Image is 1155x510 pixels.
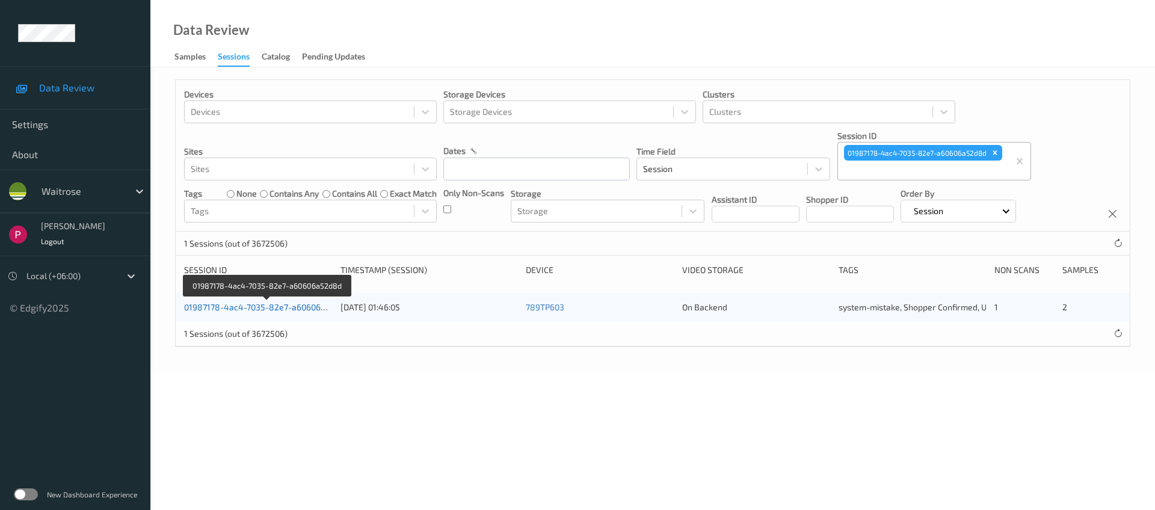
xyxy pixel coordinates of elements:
p: Shopper ID [806,194,894,206]
span: system-mistake, Shopper Confirmed, Unusual-Activity, Picklist item alert [839,302,1113,312]
div: Data Review [173,24,249,36]
div: Catalog [262,51,290,66]
p: Storage [511,188,704,200]
a: Samples [174,49,218,66]
a: Catalog [262,49,302,66]
div: Non Scans [994,264,1053,276]
a: Sessions [218,49,262,67]
div: Samples [174,51,206,66]
div: Pending Updates [302,51,365,66]
div: Video Storage [682,264,830,276]
div: Device [526,264,674,276]
div: 01987178-4ac4-7035-82e7-a60606a52d8d [844,145,988,161]
p: Devices [184,88,437,100]
p: Order By [901,188,1016,200]
p: 1 Sessions (out of 3672506) [184,328,288,340]
span: 1 [994,302,998,312]
label: contains all [332,188,377,200]
p: Session [910,205,947,217]
span: 2 [1062,302,1067,312]
p: dates [443,145,466,157]
p: Clusters [703,88,955,100]
a: 789TP603 [526,302,564,312]
p: Sites [184,146,437,158]
p: Assistant ID [712,194,799,206]
p: 1 Sessions (out of 3672506) [184,238,288,250]
div: [DATE] 01:46:05 [340,301,518,313]
a: 01987178-4ac4-7035-82e7-a60606a52d8d [184,302,350,312]
a: Pending Updates [302,49,377,66]
p: Tags [184,188,202,200]
div: Tags [839,264,987,276]
p: Time Field [636,146,830,158]
p: Storage Devices [443,88,696,100]
div: On Backend [682,301,830,313]
div: Timestamp (Session) [340,264,518,276]
div: Session ID [184,264,332,276]
div: Samples [1062,264,1121,276]
label: contains any [269,188,319,200]
div: Sessions [218,51,250,67]
p: Session ID [837,130,1031,142]
div: Remove 01987178-4ac4-7035-82e7-a60606a52d8d [988,145,1002,161]
p: Only Non-Scans [443,187,504,199]
label: exact match [390,188,437,200]
label: none [236,188,257,200]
